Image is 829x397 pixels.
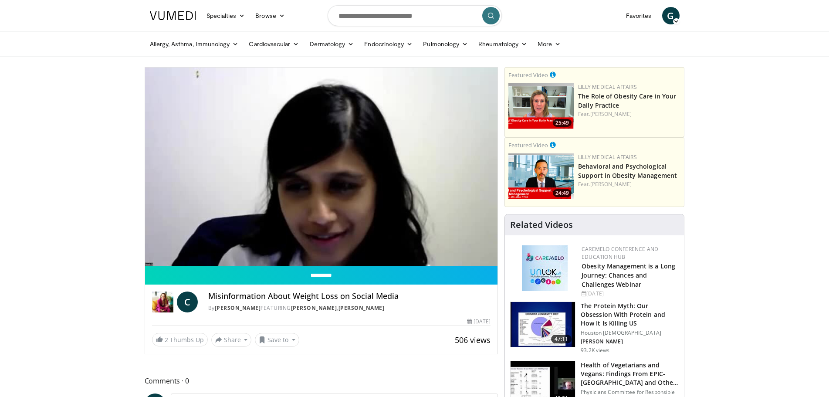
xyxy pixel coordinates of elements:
a: Dermatology [305,35,359,53]
a: 2 Thumbs Up [152,333,208,346]
a: More [532,35,566,53]
a: Specialties [201,7,250,24]
img: b7b8b05e-5021-418b-a89a-60a270e7cf82.150x105_q85_crop-smart_upscale.jpg [511,302,575,347]
input: Search topics, interventions [328,5,502,26]
img: 45df64a9-a6de-482c-8a90-ada250f7980c.png.150x105_q85_autocrop_double_scale_upscale_version-0.2.jpg [522,245,568,291]
a: Endocrinology [359,35,418,53]
a: [PERSON_NAME] [338,304,385,312]
a: Rheumatology [473,35,532,53]
img: e1208b6b-349f-4914-9dd7-f97803bdbf1d.png.150x105_q85_crop-smart_upscale.png [508,83,574,129]
a: [PERSON_NAME] [215,304,261,312]
a: 47:11 The Protein Myth: Our Obsession With Protein and How It Is Killing US Houston [DEMOGRAPHIC_... [510,302,679,354]
a: [PERSON_NAME] [590,110,632,118]
a: Browse [250,7,290,24]
a: Lilly Medical Affairs [578,83,637,91]
img: ba3304f6-7838-4e41-9c0f-2e31ebde6754.png.150x105_q85_crop-smart_upscale.png [508,153,574,199]
small: Featured Video [508,71,548,79]
a: The Role of Obesity Care in Your Daily Practice [578,92,676,109]
a: Allergy, Asthma, Immunology [145,35,244,53]
h4: Related Videos [510,220,573,230]
a: Lilly Medical Affairs [578,153,637,161]
a: Pulmonology [418,35,473,53]
small: Featured Video [508,141,548,149]
a: Favorites [621,7,657,24]
div: Feat. [578,110,680,118]
div: Feat. [578,180,680,188]
a: 25:49 [508,83,574,129]
div: By FEATURING , [208,304,491,312]
button: Save to [255,333,299,347]
h3: Health of Vegetarians and Vegans: Findings From EPIC-[GEOGRAPHIC_DATA] and Othe… [581,361,679,387]
a: Behavioral and Psychological Support in Obesity Management [578,162,677,180]
span: Comments 0 [145,375,498,387]
video-js: Video Player [145,68,498,266]
p: [PERSON_NAME] [581,338,679,345]
h4: Misinformation About Weight Loss on Social Media [208,292,491,301]
span: 2 [165,336,168,344]
a: 24:49 [508,153,574,199]
a: Cardiovascular [244,35,304,53]
a: Obesity Management is a Long Journey: Chances and Challenges Webinar [582,262,675,288]
span: 25:49 [553,119,572,127]
a: [PERSON_NAME] [590,180,632,188]
button: Share [211,333,252,347]
img: VuMedi Logo [150,11,196,20]
div: [DATE] [582,290,677,298]
p: Houston [DEMOGRAPHIC_DATA] [581,329,679,336]
a: [PERSON_NAME] [291,304,337,312]
span: 47:11 [551,335,572,343]
span: 506 views [455,335,491,345]
a: G [662,7,680,24]
p: 93.2K views [581,347,609,354]
h3: The Protein Myth: Our Obsession With Protein and How It Is Killing US [581,302,679,328]
a: C [177,292,198,312]
span: 24:49 [553,189,572,197]
div: [DATE] [467,318,491,326]
img: Dr. Carolynn Francavilla [152,292,173,312]
a: CaReMeLO Conference and Education Hub [582,245,658,261]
